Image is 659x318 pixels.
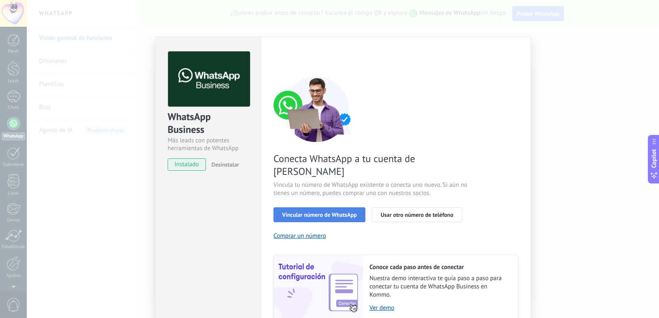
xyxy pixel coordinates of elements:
[369,274,509,299] span: Nuestra demo interactiva te guía paso a paso para conectar tu cuenta de WhatsApp Business en Kommo.
[282,212,357,218] span: Vincular número de WhatsApp
[273,181,470,197] span: Vincula tu número de WhatsApp existente o conecta uno nuevo. Si aún no tienes un número, puedes c...
[168,158,206,171] span: instalado
[369,304,509,312] a: Ver demo
[168,51,250,107] img: logo_main.png
[168,110,249,137] div: WhatsApp Business
[273,207,365,222] button: Vincular número de WhatsApp
[168,137,249,152] div: Más leads con potentes herramientas de WhatsApp
[650,149,658,168] span: Copilot
[381,212,453,218] span: Usar otro número de teléfono
[273,76,360,142] img: connect number
[372,207,462,222] button: Usar otro número de teléfono
[208,158,239,171] button: Desinstalar
[273,232,326,240] button: Comprar un número
[273,152,470,178] span: Conecta WhatsApp a tu cuenta de [PERSON_NAME]
[369,263,509,271] h2: Conoce cada paso antes de conectar
[211,161,239,168] span: Desinstalar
